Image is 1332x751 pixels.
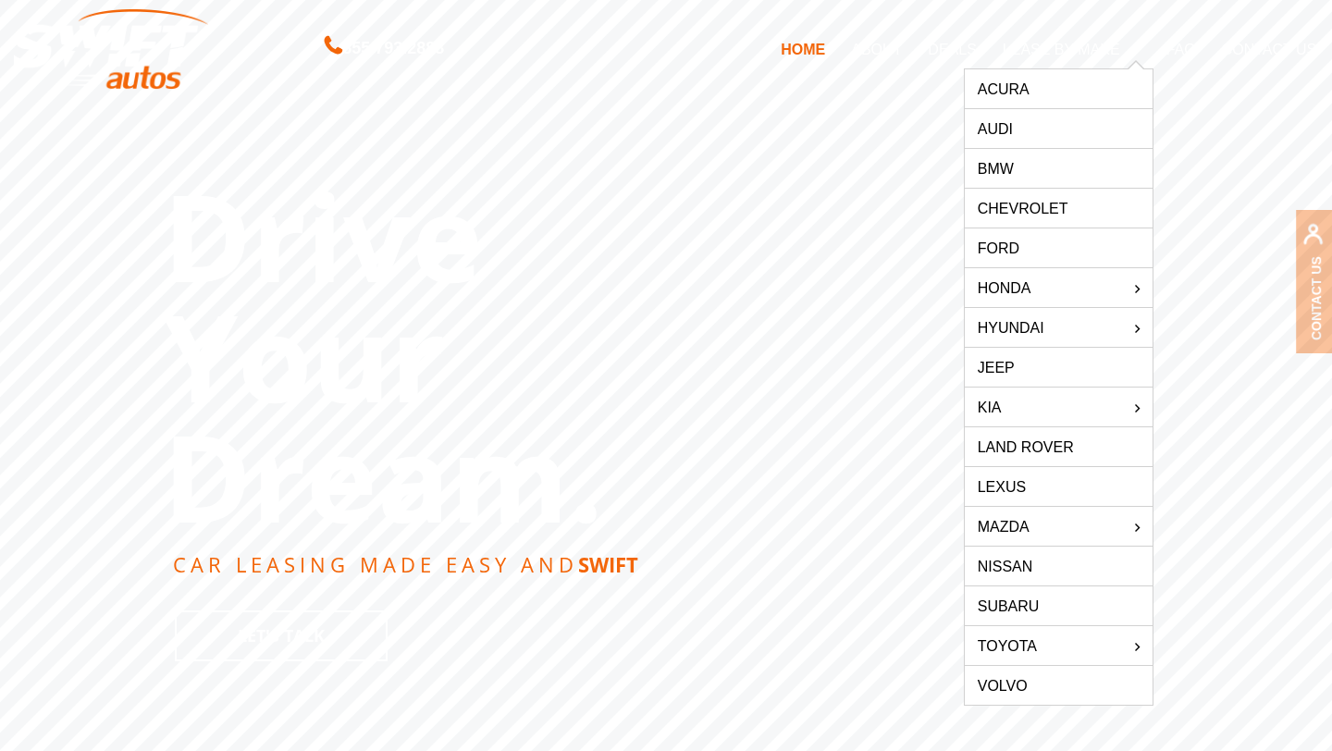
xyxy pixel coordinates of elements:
a: Chevrolet [965,189,1153,228]
a: HONDA [965,268,1153,307]
span: 855.793.2888 [342,35,444,62]
strong: SWIFT [578,550,638,578]
a: Nissan [965,547,1153,585]
a: Ford [965,228,1153,267]
a: Let's Talk [175,610,388,661]
a: Volvo [965,666,1153,705]
a: Mazda [965,507,1153,546]
a: Lexus [965,467,1153,506]
a: KIA [965,388,1153,426]
rs-layer: Drive Your Dream. [163,176,603,536]
a: Hyundai [965,308,1153,347]
a: Subaru [965,586,1153,625]
a: LEASE BY MAKE [990,30,1153,68]
a: ABOUT [838,30,915,68]
a: HOME [768,30,838,68]
a: BMW [965,149,1153,188]
img: Swift Autos [14,9,208,90]
a: Acura [965,69,1153,108]
a: Audi [965,109,1153,148]
a: Toyota [965,626,1153,665]
a: Land Rover [965,427,1153,466]
a: Jeep [965,348,1153,387]
a: CONTACT US [1209,30,1330,68]
a: FAQ [1153,30,1209,68]
a: DEALS [915,30,989,68]
a: 855.793.2888 [325,41,444,56]
rs-layer: CAR LEASING MADE EASY AND [173,554,638,574]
